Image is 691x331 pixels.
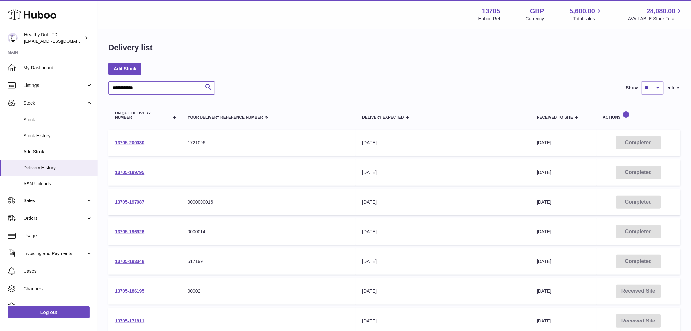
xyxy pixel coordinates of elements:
[24,251,86,257] span: Invoicing and Payments
[115,288,144,294] a: 13705-186195
[362,140,524,146] div: [DATE]
[362,115,404,120] span: Delivery Expected
[24,133,93,139] span: Stock History
[24,286,93,292] span: Channels
[628,16,683,22] span: AVAILABLE Stock Total
[362,288,524,294] div: [DATE]
[24,82,86,89] span: Listings
[188,229,349,235] div: 0000014
[667,85,681,91] span: entries
[115,200,144,205] a: 13705-197087
[188,258,349,265] div: 517199
[537,229,551,234] span: [DATE]
[188,288,349,294] div: 00002
[526,16,544,22] div: Currency
[24,215,86,221] span: Orders
[362,199,524,205] div: [DATE]
[24,304,93,310] span: Settings
[24,233,93,239] span: Usage
[537,259,551,264] span: [DATE]
[8,306,90,318] a: Log out
[24,65,93,71] span: My Dashboard
[603,111,674,120] div: Actions
[362,229,524,235] div: [DATE]
[115,318,144,323] a: 13705-171811
[24,100,86,106] span: Stock
[115,111,169,120] span: Unique Delivery Number
[115,259,144,264] a: 13705-193348
[362,258,524,265] div: [DATE]
[537,318,551,323] span: [DATE]
[530,7,544,16] strong: GBP
[115,140,144,145] a: 13705-200030
[362,169,524,176] div: [DATE]
[362,318,524,324] div: [DATE]
[24,32,83,44] div: Healthy Dot LTD
[537,288,551,294] span: [DATE]
[628,7,683,22] a: 28,080.00 AVAILABLE Stock Total
[188,140,349,146] div: 1721096
[115,170,144,175] a: 13705-199795
[188,115,263,120] span: Your Delivery Reference Number
[24,181,93,187] span: ASN Uploads
[108,63,141,75] a: Add Stock
[24,165,93,171] span: Delivery History
[24,38,96,44] span: [EMAIL_ADDRESS][DOMAIN_NAME]
[537,170,551,175] span: [DATE]
[8,33,18,43] img: internalAdmin-13705@internal.huboo.com
[478,16,500,22] div: Huboo Ref
[108,43,153,53] h1: Delivery list
[188,199,349,205] div: 0000000016
[537,115,573,120] span: Received to Site
[570,7,603,22] a: 5,600.00 Total sales
[537,200,551,205] span: [DATE]
[24,149,93,155] span: Add Stock
[573,16,603,22] span: Total sales
[115,229,144,234] a: 13705-196926
[24,268,93,274] span: Cases
[24,117,93,123] span: Stock
[482,7,500,16] strong: 13705
[537,140,551,145] span: [DATE]
[570,7,595,16] span: 5,600.00
[24,198,86,204] span: Sales
[647,7,676,16] span: 28,080.00
[626,85,638,91] label: Show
